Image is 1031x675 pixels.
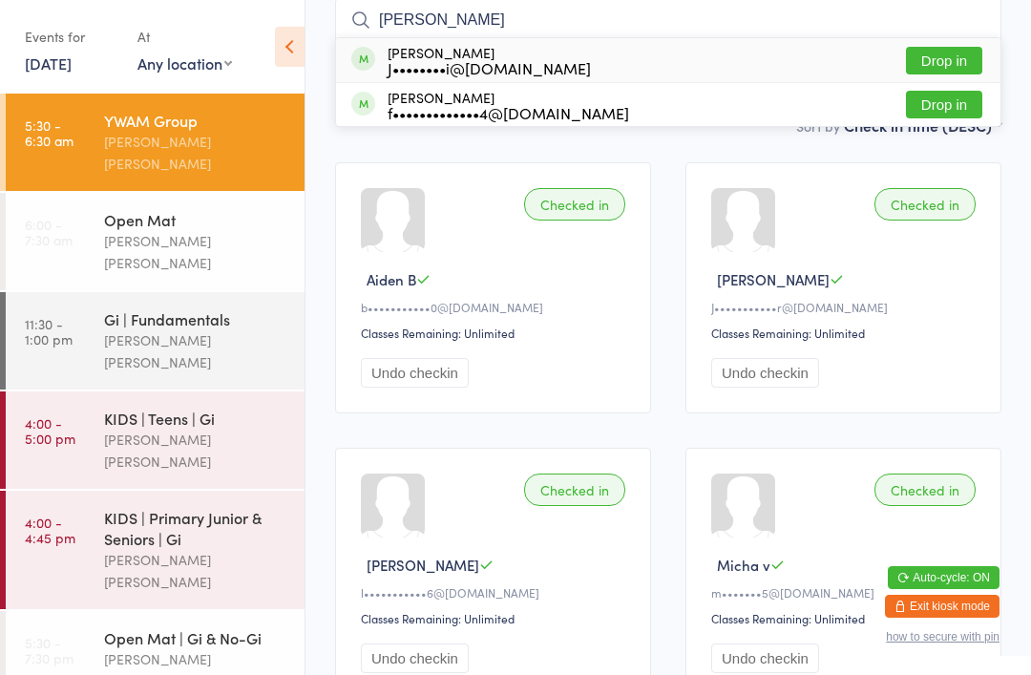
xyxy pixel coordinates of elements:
div: [PERSON_NAME] [PERSON_NAME] [104,329,288,373]
a: 4:00 -5:00 pmKIDS | Teens | Gi[PERSON_NAME] [PERSON_NAME] [6,391,305,489]
div: Gi | Fundamentals [104,308,288,329]
div: Classes Remaining: Unlimited [711,325,981,341]
div: Classes Remaining: Unlimited [361,610,631,626]
time: 5:30 - 6:30 am [25,117,74,148]
a: 5:30 -6:30 amYWAM Group[PERSON_NAME] [PERSON_NAME] [6,94,305,191]
div: Checked in [874,188,976,221]
time: 4:00 - 5:00 pm [25,415,75,446]
a: 11:30 -1:00 pmGi | Fundamentals[PERSON_NAME] [PERSON_NAME] [6,292,305,390]
button: Auto-cycle: ON [888,566,999,589]
button: how to secure with pin [886,630,999,643]
div: KIDS | Primary Junior & Seniors | Gi [104,507,288,549]
span: [PERSON_NAME] [717,269,830,289]
span: [PERSON_NAME] [367,555,479,575]
div: [PERSON_NAME] [PERSON_NAME] [104,429,288,473]
div: Checked in [524,188,625,221]
button: Undo checkin [711,358,819,388]
div: Classes Remaining: Unlimited [361,325,631,341]
button: Undo checkin [361,643,469,673]
time: 11:30 - 1:00 pm [25,316,73,347]
div: J•••••••••••r@[DOMAIN_NAME] [711,299,981,315]
div: Open Mat | Gi & No-Gi [104,627,288,648]
div: J••••••••i@[DOMAIN_NAME] [388,60,591,75]
div: KIDS | Teens | Gi [104,408,288,429]
button: Undo checkin [711,643,819,673]
div: [PERSON_NAME] [PERSON_NAME] [104,230,288,274]
div: [PERSON_NAME] [388,90,629,120]
div: At [137,21,232,53]
div: Checked in [874,474,976,506]
div: [PERSON_NAME] [PERSON_NAME] [104,549,288,593]
a: 6:00 -7:30 amOpen Mat[PERSON_NAME] [PERSON_NAME] [6,193,305,290]
div: l•••••••••••6@[DOMAIN_NAME] [361,584,631,601]
a: 4:00 -4:45 pmKIDS | Primary Junior & Seniors | Gi[PERSON_NAME] [PERSON_NAME] [6,491,305,609]
div: [PERSON_NAME] [388,45,591,75]
time: 4:00 - 4:45 pm [25,515,75,545]
time: 5:30 - 7:30 pm [25,635,74,665]
time: 6:00 - 7:30 am [25,217,73,247]
span: Aiden B [367,269,416,289]
span: Micha v [717,555,770,575]
button: Exit kiosk mode [885,595,999,618]
div: YWAM Group [104,110,288,131]
div: Open Mat [104,209,288,230]
div: f•••••••••••••4@[DOMAIN_NAME] [388,105,629,120]
div: b•••••••••••0@[DOMAIN_NAME] [361,299,631,315]
div: [PERSON_NAME] [PERSON_NAME] [104,131,288,175]
div: Events for [25,21,118,53]
div: Classes Remaining: Unlimited [711,610,981,626]
button: Drop in [906,91,982,118]
div: Any location [137,53,232,74]
div: Checked in [524,474,625,506]
a: [DATE] [25,53,72,74]
button: Drop in [906,47,982,74]
button: Undo checkin [361,358,469,388]
div: m•••••••5@[DOMAIN_NAME] [711,584,981,601]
